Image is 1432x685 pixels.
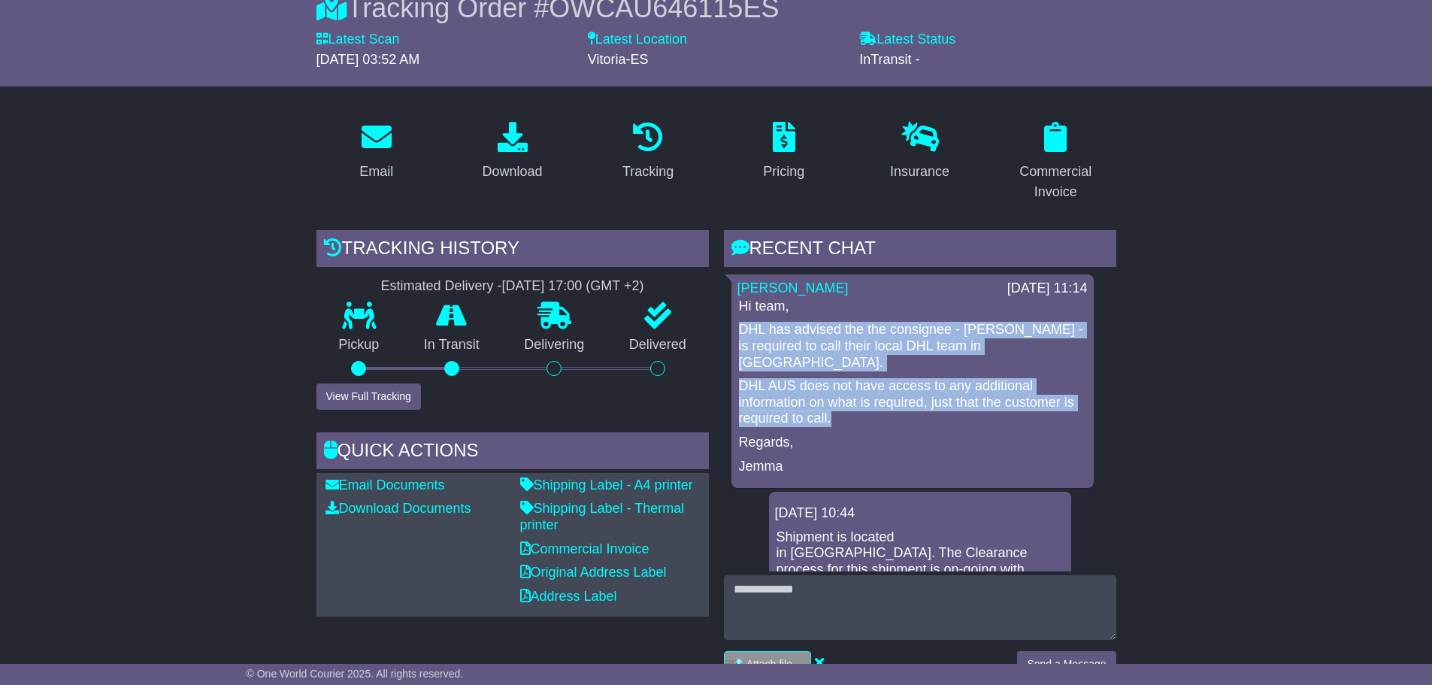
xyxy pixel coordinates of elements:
[622,162,674,182] div: Tracking
[739,322,1086,371] p: DHL has advised the the consignee - [PERSON_NAME] - is required to call their local DHL team in [...
[520,589,617,604] a: Address Label
[739,459,1086,475] p: Jemma
[1007,280,1088,297] div: [DATE] 11:14
[880,117,959,187] a: Insurance
[739,378,1086,427] p: DHL AUS does not have access to any additional information on what is required, just that the cus...
[724,230,1116,271] div: RECENT CHAT
[890,162,949,182] div: Insurance
[1017,651,1116,677] button: Send a Message
[350,117,403,187] a: Email
[316,337,402,353] p: Pickup
[588,52,649,67] span: Vitoria-ES
[325,501,471,516] a: Download Documents
[739,435,1086,451] p: Regards,
[359,162,393,182] div: Email
[316,230,709,271] div: Tracking history
[753,117,814,187] a: Pricing
[316,52,420,67] span: [DATE] 03:52 AM
[316,32,400,48] label: Latest Scan
[1005,162,1107,202] div: Commercial Invoice
[520,477,693,493] a: Shipping Label - A4 printer
[737,280,849,296] a: [PERSON_NAME]
[520,565,667,580] a: Original Address Label
[763,162,804,182] div: Pricing
[401,337,502,353] p: In Transit
[316,383,421,410] button: View Full Tracking
[777,529,1064,594] p: Shipment is located in [GEOGRAPHIC_DATA]. The Clearance process for this shipment is on-going wit...
[472,117,552,187] a: Download
[739,299,1086,315] p: Hi team,
[588,32,687,48] label: Latest Location
[859,32,955,48] label: Latest Status
[775,505,1065,522] div: [DATE] 10:44
[247,668,464,680] span: © One World Courier 2025. All rights reserved.
[316,278,709,295] div: Estimated Delivery -
[325,477,445,493] a: Email Documents
[316,432,709,473] div: Quick Actions
[859,52,919,67] span: InTransit -
[520,501,685,532] a: Shipping Label - Thermal printer
[995,117,1116,208] a: Commercial Invoice
[502,337,607,353] p: Delivering
[502,278,644,295] div: [DATE] 17:00 (GMT +2)
[613,117,683,187] a: Tracking
[607,337,709,353] p: Delivered
[482,162,542,182] div: Download
[520,541,649,556] a: Commercial Invoice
